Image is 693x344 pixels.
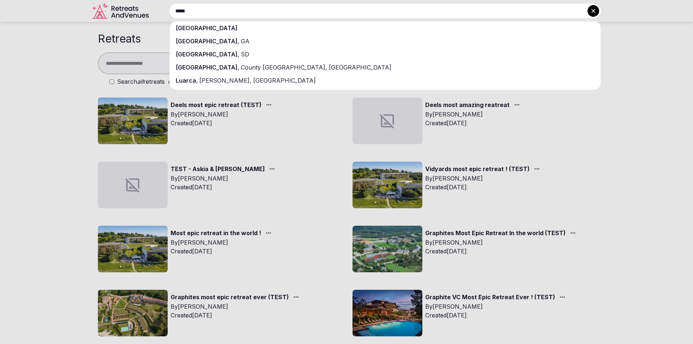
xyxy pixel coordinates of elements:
span: County [GEOGRAPHIC_DATA], [GEOGRAPHIC_DATA] [239,64,391,71]
span: [PERSON_NAME], [GEOGRAPHIC_DATA] [198,77,316,84]
span: GA [239,37,250,45]
span: [GEOGRAPHIC_DATA] [176,24,238,32]
div: , [170,74,601,87]
span: Luarca [176,77,196,84]
span: [GEOGRAPHIC_DATA] [176,64,238,71]
span: SD [239,51,249,58]
div: , [170,48,601,61]
span: [GEOGRAPHIC_DATA] [176,37,238,45]
span: [GEOGRAPHIC_DATA] [176,51,238,58]
div: , [170,61,601,74]
div: , [170,35,601,48]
